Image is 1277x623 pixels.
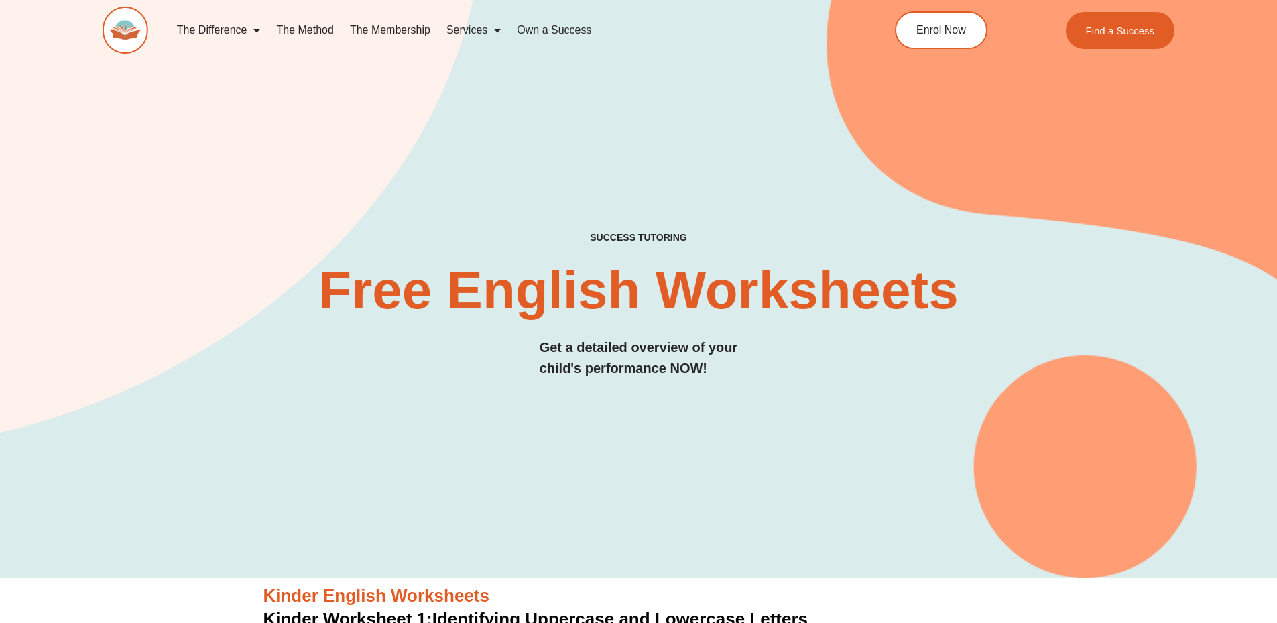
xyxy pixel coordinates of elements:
a: Enrol Now [895,11,987,49]
nav: Menu [169,15,834,46]
h4: SUCCESS TUTORING​ [480,232,798,243]
a: The Difference [169,15,269,46]
h3: Get a detailed overview of your child's performance NOW! [540,337,738,379]
h2: Free English Worksheets​ [285,264,993,317]
a: Find a Success [1066,12,1175,49]
a: The Membership [342,15,438,46]
span: Enrol Now [916,25,966,36]
a: Own a Success [509,15,599,46]
span: Find a Success [1086,25,1155,36]
a: Services [438,15,509,46]
h3: Kinder English Worksheets [263,585,1014,608]
a: The Method [268,15,341,46]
